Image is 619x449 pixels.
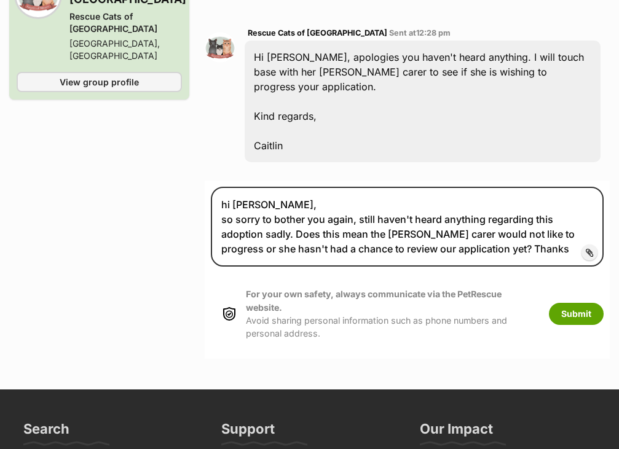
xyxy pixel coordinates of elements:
span: Sent at [389,28,451,37]
a: View group profile [17,72,182,92]
h3: Our Impact [420,420,493,445]
div: Hi [PERSON_NAME], apologies you haven't heard anything. I will touch base with her [PERSON_NAME] ... [245,41,601,162]
h3: Support [221,420,275,445]
strong: For your own safety, always communicate via the PetRescue website. [246,289,502,312]
span: 12:28 pm [416,28,451,37]
span: Rescue Cats of [GEOGRAPHIC_DATA] [248,28,387,37]
button: Submit [549,303,604,325]
span: View group profile [60,76,139,88]
p: Avoid sharing personal information such as phone numbers and personal address. [246,287,537,340]
img: Rescue Cats of Melbourne profile pic [205,32,235,63]
div: Rescue Cats of [GEOGRAPHIC_DATA] [69,10,186,35]
div: [GEOGRAPHIC_DATA], [GEOGRAPHIC_DATA] [69,37,186,62]
h3: Search [23,420,69,445]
